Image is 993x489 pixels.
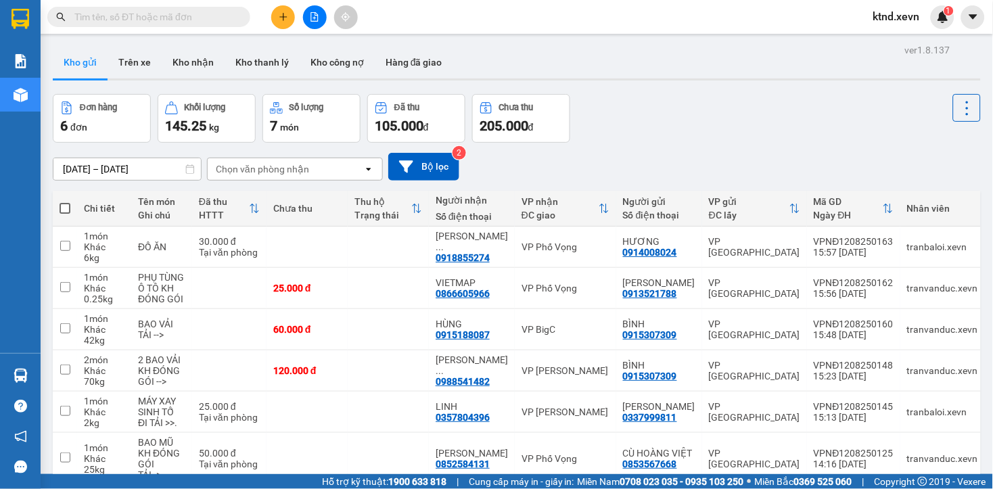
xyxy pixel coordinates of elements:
div: BÌNH [623,360,695,371]
button: Hàng đã giao [375,46,453,78]
div: VP Phố Vọng [522,241,609,252]
span: Miền Nam [578,474,744,489]
div: VP Phố Vọng [522,453,609,464]
div: Khác [84,324,124,335]
div: KH ĐÓNG GÓI --> [138,365,185,387]
input: Select a date range. [53,158,201,180]
span: plus [279,12,288,22]
div: 0866605966 [436,288,490,299]
div: Người gửi [623,196,695,207]
button: Kho gửi [53,46,108,78]
div: BAO MŨ KH ĐÓNG GÓI [138,437,185,469]
div: Tên món [138,196,185,207]
div: Ngày ĐH [814,210,883,220]
div: Số lượng [290,103,324,112]
div: Khác [84,406,124,417]
div: 0.25 kg [84,294,124,304]
img: warehouse-icon [14,88,28,102]
div: tranbaloi.xevn [907,241,978,252]
button: Đơn hàng6đơn [53,94,151,143]
div: VŨ TRƯỜNG GIANG [436,231,508,252]
div: Số điện thoại [436,211,508,222]
div: 0357804396 [436,412,490,423]
sup: 1 [944,6,954,16]
span: caret-down [967,11,979,23]
span: 6 [60,118,68,134]
div: 14:16 [DATE] [814,459,894,469]
div: 2 BAO VẢI [138,354,185,365]
button: Đã thu105.000đ [367,94,465,143]
img: icon-new-feature [937,11,949,23]
div: Tại văn phòng [199,412,260,423]
span: aim [341,12,350,22]
strong: 0708 023 035 - 0935 103 250 [620,476,744,487]
div: tranvanduc.xevn [907,283,978,294]
span: search [56,12,66,22]
div: 60.000 đ [273,324,341,335]
div: NGUYỄN KHẮC CHÍNH [436,354,508,376]
div: tranvanduc.xevn [907,365,978,376]
div: Số điện thoại [623,210,695,220]
th: Toggle SortBy [515,191,616,227]
div: VPNĐ1208250162 [814,277,894,288]
span: ktnd.xevn [862,8,931,25]
div: HTTT [199,210,249,220]
div: Đã thu [394,103,419,112]
div: VP gửi [709,196,789,207]
th: Toggle SortBy [807,191,900,227]
div: ver 1.8.137 [905,43,950,57]
img: warehouse-icon [14,369,28,383]
div: VP [GEOGRAPHIC_DATA] [709,448,800,469]
span: ... [436,365,444,376]
div: ĐC giao [522,210,599,220]
span: 1 [946,6,951,16]
button: Trên xe [108,46,162,78]
th: Toggle SortBy [702,191,807,227]
div: Đơn hàng [80,103,117,112]
div: 42 kg [84,335,124,346]
div: tranvanduc.xevn [907,324,978,335]
button: Số lượng7món [262,94,361,143]
div: 1 món [84,396,124,406]
div: 0915188087 [436,329,490,340]
span: đ [528,122,534,133]
div: VP nhận [522,196,599,207]
button: Kho công nợ [300,46,375,78]
div: 15:23 [DATE] [814,371,894,381]
button: caret-down [961,5,985,29]
div: Chưa thu [273,203,341,214]
div: 25.000 đ [273,283,341,294]
strong: 0369 525 060 [794,476,852,487]
div: Chưa thu [499,103,534,112]
div: ĐỒ ĂN [138,241,185,252]
div: 15:57 [DATE] [814,247,894,258]
span: món [280,122,299,133]
div: VP Phố Vọng [522,283,609,294]
div: 0915307309 [623,371,677,381]
div: 1 món [84,231,124,241]
div: TẢI --> [138,329,185,340]
span: notification [14,430,27,443]
div: HƯƠNG [623,236,695,247]
div: BÌNH [623,319,695,329]
div: 0852584131 [436,459,490,469]
div: Tại văn phòng [199,459,260,469]
span: 205.000 [480,118,528,134]
div: Trạng thái [354,210,411,220]
div: 0913521788 [623,288,677,299]
span: 145.25 [165,118,206,134]
button: Bộ lọc [388,153,459,181]
span: question-circle [14,400,27,413]
div: Đã thu [199,196,249,207]
div: HÀ VANG [623,277,695,288]
div: Tại văn phòng [199,247,260,258]
span: 7 [270,118,277,134]
button: plus [271,5,295,29]
div: 1 món [84,313,124,324]
div: 0918855274 [436,252,490,263]
div: CÙ HOÀNG VIỆT [623,448,695,459]
span: file-add [310,12,319,22]
div: 30.000 đ [199,236,260,247]
div: 25.000 đ [199,401,260,412]
div: Người nhận [436,195,508,206]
